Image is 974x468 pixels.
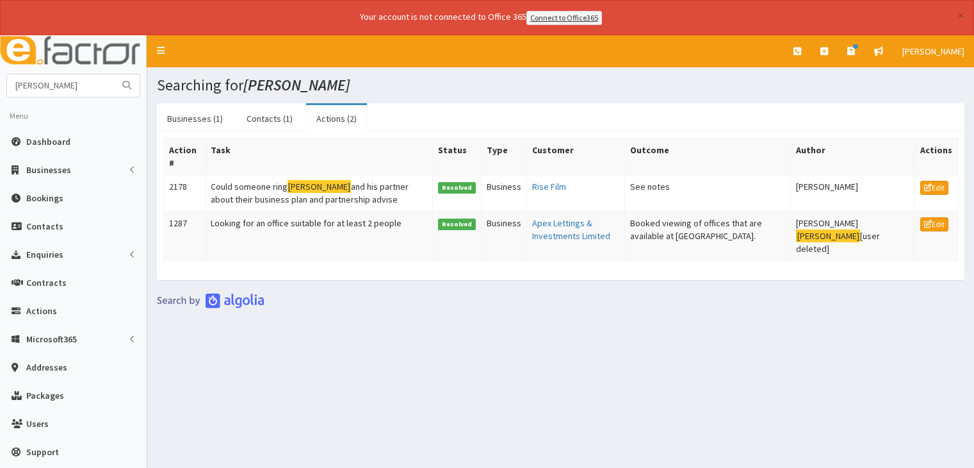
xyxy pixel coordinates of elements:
h1: Searching for [157,77,964,94]
img: search-by-algolia-light-background.png [157,293,264,308]
a: Apex Lettings & Investments Limited [532,217,610,242]
th: Status [432,138,482,174]
span: Businesses [26,164,71,176]
th: Actions [914,138,957,174]
a: Actions (2) [306,105,367,132]
span: Contacts [26,221,63,232]
td: [PERSON_NAME] [user deleted] [791,211,915,260]
a: Edit [920,217,948,231]
th: Author [791,138,915,174]
a: Edit [920,181,948,195]
span: Addresses [26,362,67,373]
td: Looking for an office suitable for at least 2 people [205,211,432,260]
mark: [PERSON_NAME] [796,230,860,243]
span: Enquiries [26,249,63,260]
span: Actions [26,305,57,317]
a: Connect to Office365 [526,11,602,25]
a: Rise Film [532,181,566,192]
a: Businesses (1) [157,105,233,132]
mark: [PERSON_NAME] [288,180,352,194]
span: Resolved [438,219,476,230]
span: Bookings [26,192,63,204]
th: Task [205,138,432,174]
span: Packages [26,390,64,401]
a: [PERSON_NAME] [893,35,974,67]
td: Could someone ring and his partner about their business plan and partnership advise [205,174,432,211]
button: × [957,9,964,22]
td: 1287 [164,211,206,260]
span: Resolved [438,182,476,194]
span: Dashboard [26,136,70,147]
th: Customer [527,138,624,174]
a: Contacts (1) [236,105,303,132]
th: Type [482,138,527,174]
td: Business [482,174,527,211]
input: Search... [7,74,115,97]
td: Booked viewing of offices that are available at [GEOGRAPHIC_DATA]. [624,211,791,260]
th: Outcome [624,138,791,174]
i: [PERSON_NAME] [243,75,350,95]
td: Business [482,211,527,260]
td: [PERSON_NAME] [791,174,915,211]
span: Users [26,418,49,430]
span: Support [26,446,59,458]
th: Action # [164,138,206,174]
td: 2178 [164,174,206,211]
span: Microsoft365 [26,333,77,345]
div: Your account is not connected to Office 365 [106,10,856,25]
span: Contracts [26,277,67,288]
td: See notes [624,174,791,211]
span: [PERSON_NAME] [902,46,964,57]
